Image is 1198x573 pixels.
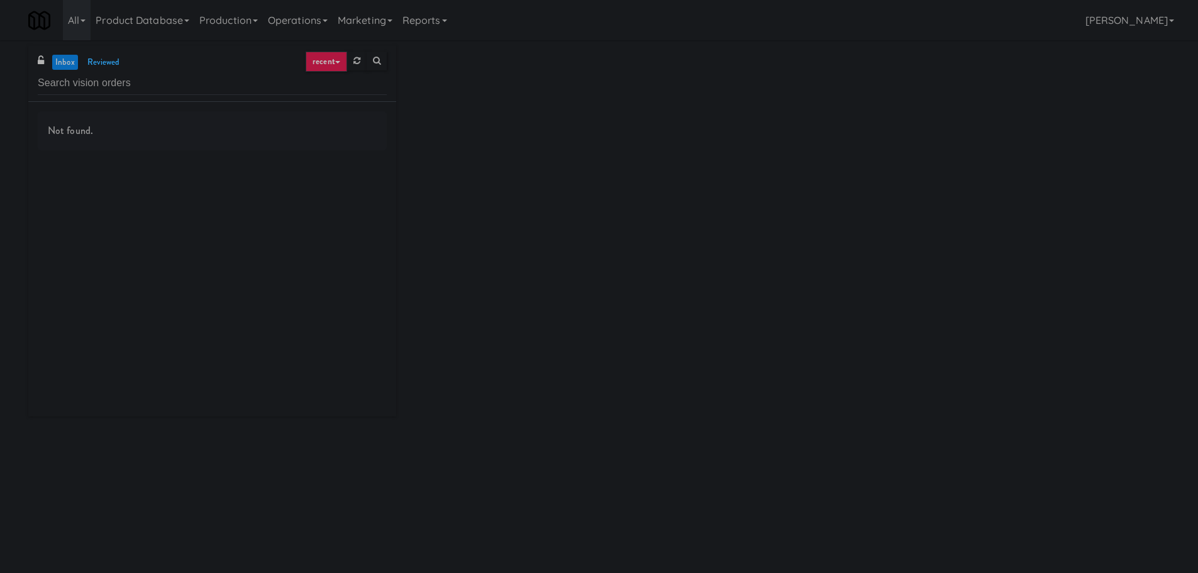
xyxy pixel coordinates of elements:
[48,123,93,138] span: Not found.
[306,52,347,72] a: recent
[52,55,78,70] a: inbox
[28,9,50,31] img: Micromart
[84,55,123,70] a: reviewed
[38,72,387,95] input: Search vision orders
